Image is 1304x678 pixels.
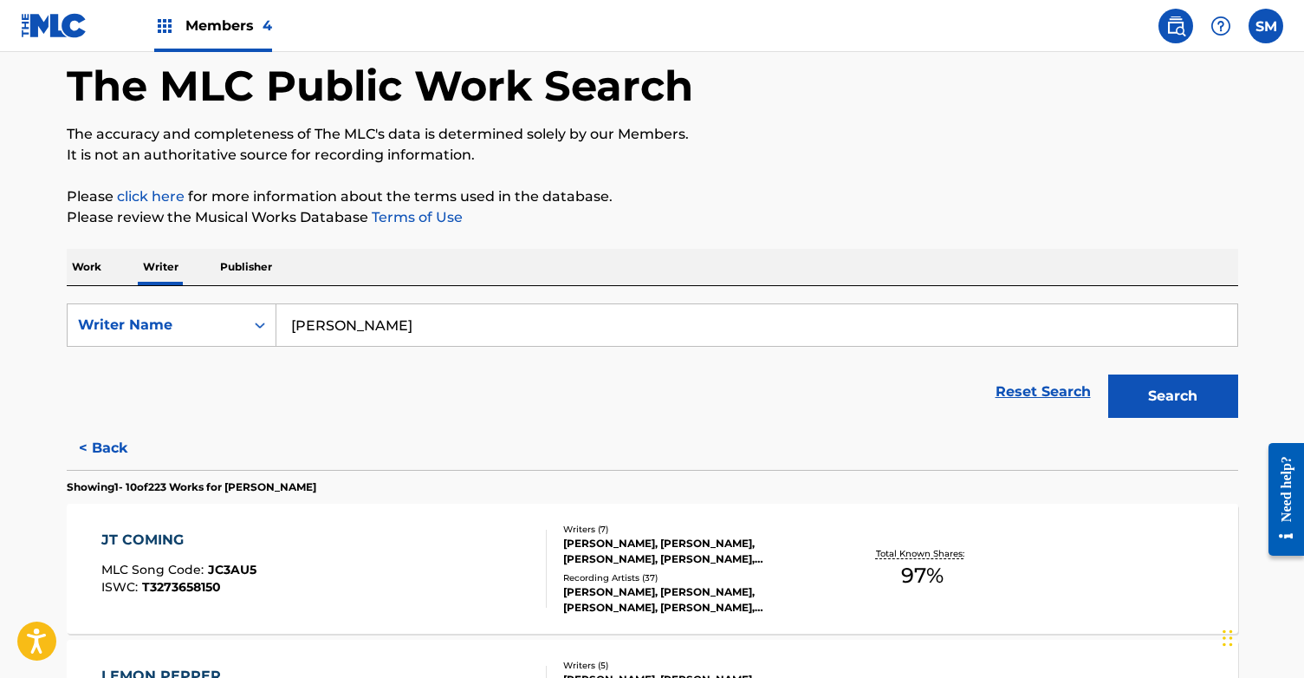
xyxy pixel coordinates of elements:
[67,207,1238,228] p: Please review the Musical Works Database
[67,504,1238,634] a: JT COMINGMLC Song Code:JC3AU5ISWC:T3273658150Writers (7)[PERSON_NAME], [PERSON_NAME], [PERSON_NAM...
[67,427,171,470] button: < Back
[67,479,316,495] p: Showing 1 - 10 of 223 Works for [PERSON_NAME]
[563,523,825,536] div: Writers ( 7 )
[142,579,221,595] span: T3273658150
[67,303,1238,427] form: Search Form
[67,124,1238,145] p: The accuracy and completeness of The MLC's data is determined solely by our Members.
[1255,427,1304,570] iframe: Resource Center
[1158,9,1193,43] a: Public Search
[901,560,944,591] span: 97 %
[1108,375,1238,418] button: Search
[215,249,277,285] p: Publisher
[67,186,1238,207] p: Please for more information about the terms used in the database.
[1217,595,1304,678] iframe: Chat Widget
[563,536,825,567] div: [PERSON_NAME], [PERSON_NAME], [PERSON_NAME], [PERSON_NAME], [PERSON_NAME], [PERSON_NAME], [PERSON...
[368,209,463,225] a: Terms of Use
[67,145,1238,166] p: It is not an authoritative source for recording information.
[208,562,256,577] span: JC3AU5
[78,315,234,336] div: Writer Name
[154,16,175,36] img: Top Rightsholders
[67,60,693,112] h1: The MLC Public Work Search
[101,562,208,577] span: MLC Song Code :
[1203,9,1238,43] div: Help
[563,584,825,616] div: [PERSON_NAME], [PERSON_NAME], [PERSON_NAME], [PERSON_NAME], [PERSON_NAME]
[138,249,184,285] p: Writer
[1210,16,1231,36] img: help
[185,16,272,36] span: Members
[101,579,142,595] span: ISWC :
[101,530,256,551] div: JT COMING
[117,188,185,205] a: click here
[21,13,88,38] img: MLC Logo
[563,571,825,584] div: Recording Artists ( 37 )
[563,659,825,672] div: Writers ( 5 )
[987,373,1100,411] a: Reset Search
[1165,16,1186,36] img: search
[876,547,969,560] p: Total Known Shares:
[1223,612,1233,664] div: Drag
[1249,9,1283,43] div: User Menu
[67,249,107,285] p: Work
[263,17,272,34] span: 4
